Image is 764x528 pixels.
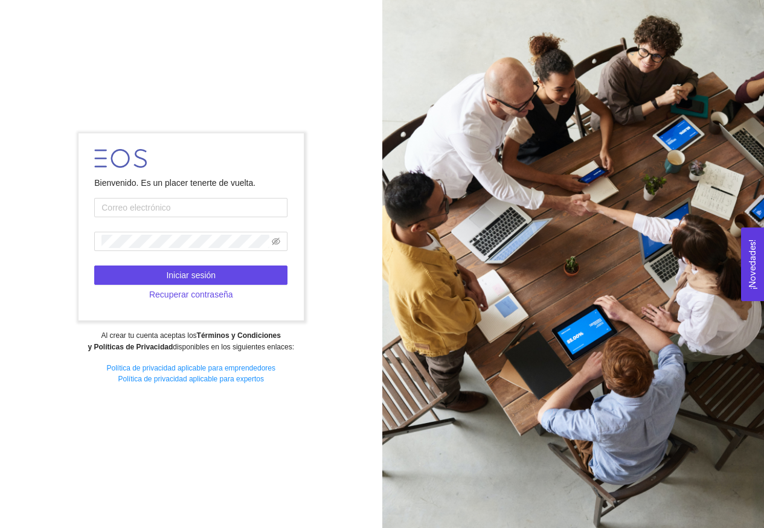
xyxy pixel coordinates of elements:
[8,330,374,353] div: Al crear tu cuenta aceptas los disponibles en los siguientes enlaces:
[118,375,264,383] a: Política de privacidad aplicable para expertos
[94,290,287,299] a: Recuperar contraseña
[149,288,233,301] span: Recuperar contraseña
[88,331,280,351] strong: Términos y Condiciones y Políticas de Privacidad
[272,237,280,246] span: eye-invisible
[106,364,275,372] a: Política de privacidad aplicable para emprendedores
[94,176,287,189] div: Bienvenido. Es un placer tenerte de vuelta.
[741,227,764,301] button: Open Feedback Widget
[94,266,287,285] button: Iniciar sesión
[94,285,287,304] button: Recuperar contraseña
[94,198,287,217] input: Correo electrónico
[166,269,216,282] span: Iniciar sesión
[94,149,147,168] img: LOGO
